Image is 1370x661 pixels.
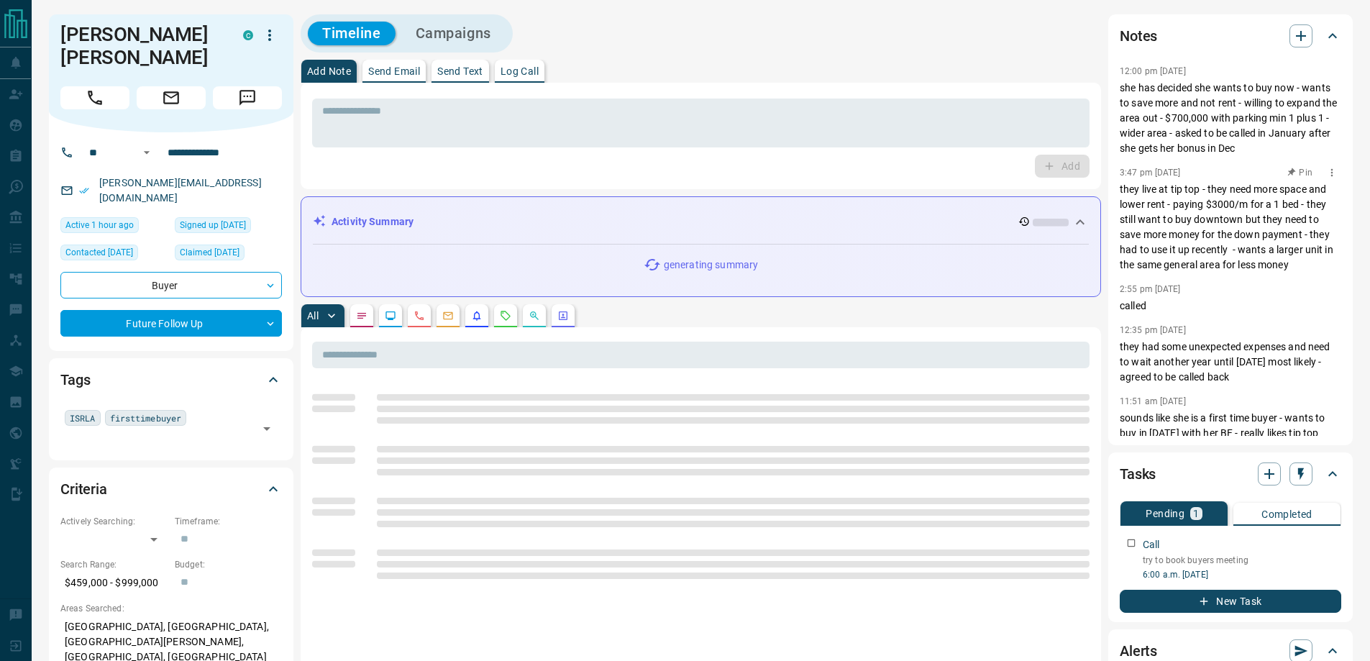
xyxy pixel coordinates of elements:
div: Criteria [60,472,282,506]
p: called [1120,298,1341,314]
h1: [PERSON_NAME] [PERSON_NAME] [60,23,222,69]
div: Tue Sep 16 2025 [60,217,168,237]
span: Signed up [DATE] [180,218,246,232]
p: try to book buyers meeting [1143,554,1341,567]
a: [PERSON_NAME][EMAIL_ADDRESS][DOMAIN_NAME] [99,177,262,204]
p: she has decided she wants to buy now - wants to save more and not rent - willing to expand the ar... [1120,81,1341,156]
div: Tue Jun 03 2025 [60,245,168,265]
p: 2:55 pm [DATE] [1120,284,1181,294]
div: condos.ca [243,30,253,40]
div: Notes [1120,19,1341,53]
div: Tags [60,363,282,397]
button: New Task [1120,590,1341,613]
p: Timeframe: [175,515,282,528]
svg: Notes [356,310,367,322]
p: generating summary [664,257,758,273]
span: ISRLA [70,411,96,425]
p: 12:35 pm [DATE] [1120,325,1186,335]
p: Log Call [501,66,539,76]
p: they live at tip top - they need more space and lower rent - paying $3000/m for a 1 bed - they st... [1120,182,1341,273]
span: Contacted [DATE] [65,245,133,260]
p: 11:51 am [DATE] [1120,396,1186,406]
div: Buyer [60,272,282,298]
button: Open [257,419,277,439]
svg: Lead Browsing Activity [385,310,396,322]
p: All [307,311,319,321]
div: Future Follow Up [60,310,282,337]
svg: Listing Alerts [471,310,483,322]
p: Search Range: [60,558,168,571]
svg: Email Verified [79,186,89,196]
h2: Tags [60,368,90,391]
span: Claimed [DATE] [180,245,239,260]
button: Open [138,144,155,161]
p: Add Note [307,66,351,76]
p: Budget: [175,558,282,571]
p: Areas Searched: [60,602,282,615]
p: sounds like she is a first time buyer - wants to buy in [DATE] with her BF - really likes tip top... [1120,411,1341,471]
p: Send Text [437,66,483,76]
p: 1 [1193,509,1199,519]
h2: Criteria [60,478,107,501]
span: firsttimebuyer [110,411,182,425]
div: Fri Jan 05 2024 [175,245,282,265]
p: Completed [1261,509,1312,519]
p: $459,000 - $999,000 [60,571,168,595]
span: Email [137,86,206,109]
svg: Calls [414,310,425,322]
p: they had some unexpected expenses and need to wait another year until [DATE] most likely - agreed... [1120,339,1341,385]
svg: Requests [500,310,511,322]
div: Fri Jan 05 2024 [175,217,282,237]
h2: Notes [1120,24,1157,47]
div: Tasks [1120,457,1341,491]
span: Call [60,86,129,109]
button: Pin [1279,166,1321,179]
p: Send Email [368,66,420,76]
svg: Agent Actions [557,310,569,322]
svg: Opportunities [529,310,540,322]
button: Campaigns [401,22,506,45]
h2: Tasks [1120,462,1156,486]
p: Pending [1146,509,1184,519]
button: Timeline [308,22,396,45]
span: Message [213,86,282,109]
p: 12:00 pm [DATE] [1120,66,1186,76]
p: Activity Summary [332,214,414,229]
p: Actively Searching: [60,515,168,528]
p: 6:00 a.m. [DATE] [1143,568,1341,581]
p: Call [1143,537,1160,552]
svg: Emails [442,310,454,322]
p: 3:47 pm [DATE] [1120,168,1181,178]
span: Active 1 hour ago [65,218,134,232]
div: Activity Summary [313,209,1089,235]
